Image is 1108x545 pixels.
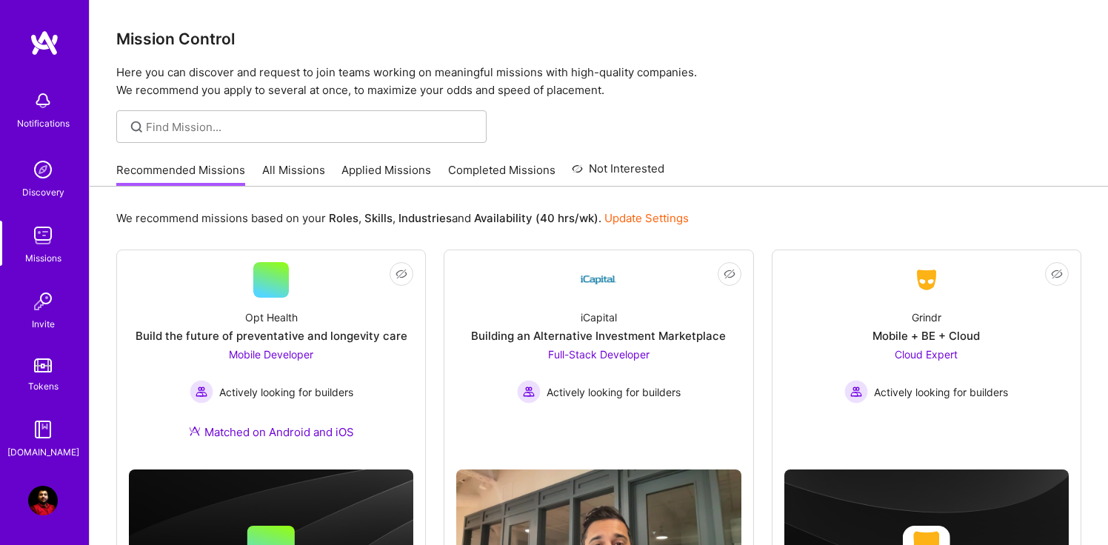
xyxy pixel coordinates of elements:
[128,118,145,136] i: icon SearchGrey
[548,348,650,361] span: Full-Stack Developer
[581,262,616,298] img: Company Logo
[30,30,59,56] img: logo
[909,267,944,293] img: Company Logo
[364,211,393,225] b: Skills
[189,424,354,440] div: Matched on Android and iOS
[189,425,201,437] img: Ateam Purple Icon
[34,358,52,372] img: tokens
[547,384,681,400] span: Actively looking for builders
[396,268,407,280] i: icon EyeClosed
[572,160,664,187] a: Not Interested
[471,328,726,344] div: Building an Alternative Investment Marketplace
[28,378,59,394] div: Tokens
[22,184,64,200] div: Discovery
[116,64,1081,99] p: Here you can discover and request to join teams working on meaningful missions with high-quality ...
[517,380,541,404] img: Actively looking for builders
[28,287,58,316] img: Invite
[724,268,735,280] i: icon EyeClosed
[116,30,1081,48] h3: Mission Control
[146,119,475,135] input: Find Mission...
[129,262,413,458] a: Opt HealthBuild the future of preventative and longevity careMobile Developer Actively looking fo...
[474,211,598,225] b: Availability (40 hrs/wk)
[17,116,70,131] div: Notifications
[116,162,245,187] a: Recommended Missions
[25,250,61,266] div: Missions
[844,380,868,404] img: Actively looking for builders
[581,310,617,325] div: iCapital
[895,348,958,361] span: Cloud Expert
[604,211,689,225] a: Update Settings
[912,310,941,325] div: Grindr
[874,384,1008,400] span: Actively looking for builders
[190,380,213,404] img: Actively looking for builders
[28,155,58,184] img: discovery
[448,162,555,187] a: Completed Missions
[116,210,689,226] p: We recommend missions based on your , , and .
[456,262,741,458] a: Company LogoiCapitalBuilding an Alternative Investment MarketplaceFull-Stack Developer Actively l...
[24,486,61,515] a: User Avatar
[1051,268,1063,280] i: icon EyeClosed
[136,328,407,344] div: Build the future of preventative and longevity care
[28,86,58,116] img: bell
[28,221,58,250] img: teamwork
[219,384,353,400] span: Actively looking for builders
[398,211,452,225] b: Industries
[784,262,1069,440] a: Company LogoGrindrMobile + BE + CloudCloud Expert Actively looking for buildersActively looking f...
[341,162,431,187] a: Applied Missions
[28,486,58,515] img: User Avatar
[872,328,980,344] div: Mobile + BE + Cloud
[262,162,325,187] a: All Missions
[32,316,55,332] div: Invite
[245,310,298,325] div: Opt Health
[7,444,79,460] div: [DOMAIN_NAME]
[229,348,313,361] span: Mobile Developer
[329,211,358,225] b: Roles
[28,415,58,444] img: guide book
